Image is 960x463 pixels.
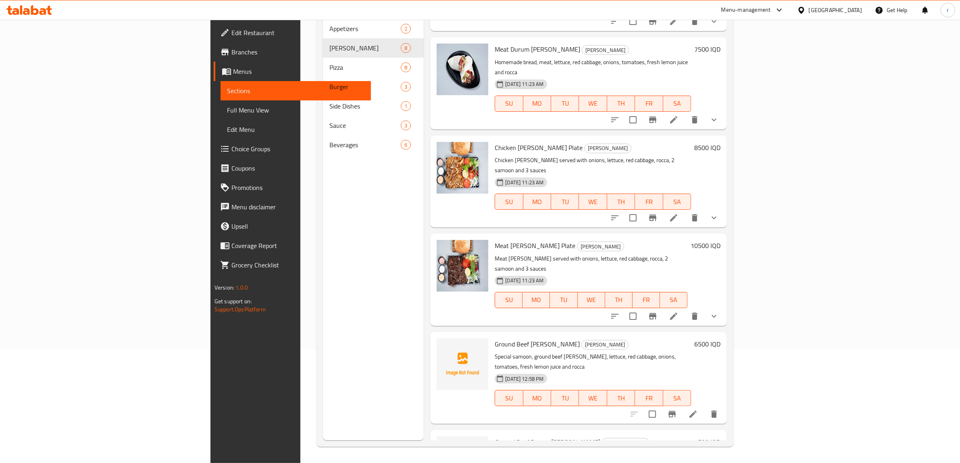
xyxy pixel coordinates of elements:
h6: 6500 IQD [694,338,721,350]
a: Full Menu View [221,100,371,120]
div: Pizza [329,63,401,72]
span: SA [666,392,688,404]
span: Select to update [625,13,641,30]
div: Side Dishes1 [323,96,424,116]
button: show more [704,307,724,326]
a: Promotions [214,178,371,197]
span: [DATE] 11:23 AM [502,277,547,284]
button: show more [704,110,724,129]
span: TH [610,392,632,404]
img: Meat Doner Plate [437,240,488,292]
div: items [401,24,411,33]
span: TU [553,294,574,306]
button: TU [550,292,577,308]
div: items [401,43,411,53]
div: Beverages [329,140,401,150]
div: items [401,82,411,92]
span: Chicken [PERSON_NAME] Plate [495,142,583,154]
div: Doner [581,340,629,350]
span: Ground Beef Durum [PERSON_NAME] [495,436,600,448]
span: SU [498,98,520,109]
button: sort-choices [605,208,625,227]
span: Full Menu View [227,105,364,115]
span: Menu disclaimer [231,202,364,212]
span: Coupons [231,163,364,173]
span: r [947,6,949,15]
span: Edit Menu [227,125,364,134]
button: delete [685,110,704,129]
img: Chicken Doner Plate [437,142,488,194]
div: Menu-management [721,5,771,15]
h6: 7500 IQD [694,44,721,55]
button: WE [578,292,605,308]
a: Menu disclaimer [214,197,371,217]
span: WE [582,392,604,404]
button: Branch-specific-item [643,208,662,227]
span: [PERSON_NAME] [602,438,649,448]
button: SA [663,96,691,112]
button: MO [523,292,550,308]
svg: Show Choices [709,17,719,26]
span: SA [666,196,688,208]
span: MO [527,98,548,109]
span: MO [526,294,547,306]
span: TH [610,196,632,208]
span: Branches [231,47,364,57]
button: TU [551,194,579,210]
span: Grocery Checklist [231,260,364,270]
span: SU [498,392,520,404]
span: Appetizers [329,24,401,33]
button: TH [607,390,635,406]
span: [DATE] 11:23 AM [502,179,547,186]
div: Pizza8 [323,58,424,77]
button: show more [704,12,724,31]
span: Get support on: [214,296,252,307]
span: MO [527,196,548,208]
button: WE [579,96,607,112]
button: SU [495,194,523,210]
button: SA [660,292,687,308]
button: FR [635,390,663,406]
div: Side Dishes [329,101,401,111]
span: 2 [401,25,410,33]
span: Sauce [329,121,401,130]
a: Edit Restaurant [214,23,371,42]
button: MO [523,390,551,406]
button: Branch-specific-item [643,307,662,326]
div: Doner [329,43,401,53]
button: SU [495,96,523,112]
span: Meat Durum [PERSON_NAME] [495,43,580,55]
button: sort-choices [605,110,625,129]
a: Grocery Checklist [214,255,371,275]
button: WE [579,390,607,406]
span: Burger [329,82,401,92]
div: Sauce3 [323,116,424,135]
div: Doner [602,438,649,448]
div: Beverages6 [323,135,424,154]
button: WE [579,194,607,210]
span: 3 [401,122,410,129]
button: TH [605,292,633,308]
span: [DATE] 11:23 AM [502,80,547,88]
button: SA [663,390,691,406]
span: TH [610,98,632,109]
span: 6 [401,141,410,149]
span: TU [554,196,576,208]
span: Sections [227,86,364,96]
button: FR [633,292,660,308]
span: [PERSON_NAME] [585,144,631,153]
a: Edit menu item [669,17,679,26]
button: sort-choices [605,307,625,326]
span: SU [498,196,520,208]
a: Support.OpsPlatform [214,304,266,315]
span: Select to update [644,406,661,423]
span: TH [608,294,629,306]
a: Menus [214,62,371,81]
a: Sections [221,81,371,100]
span: [PERSON_NAME] [582,340,628,349]
span: Coverage Report [231,241,364,250]
span: Ground Beef [PERSON_NAME] [495,338,580,350]
span: WE [582,98,604,109]
a: Coverage Report [214,236,371,255]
